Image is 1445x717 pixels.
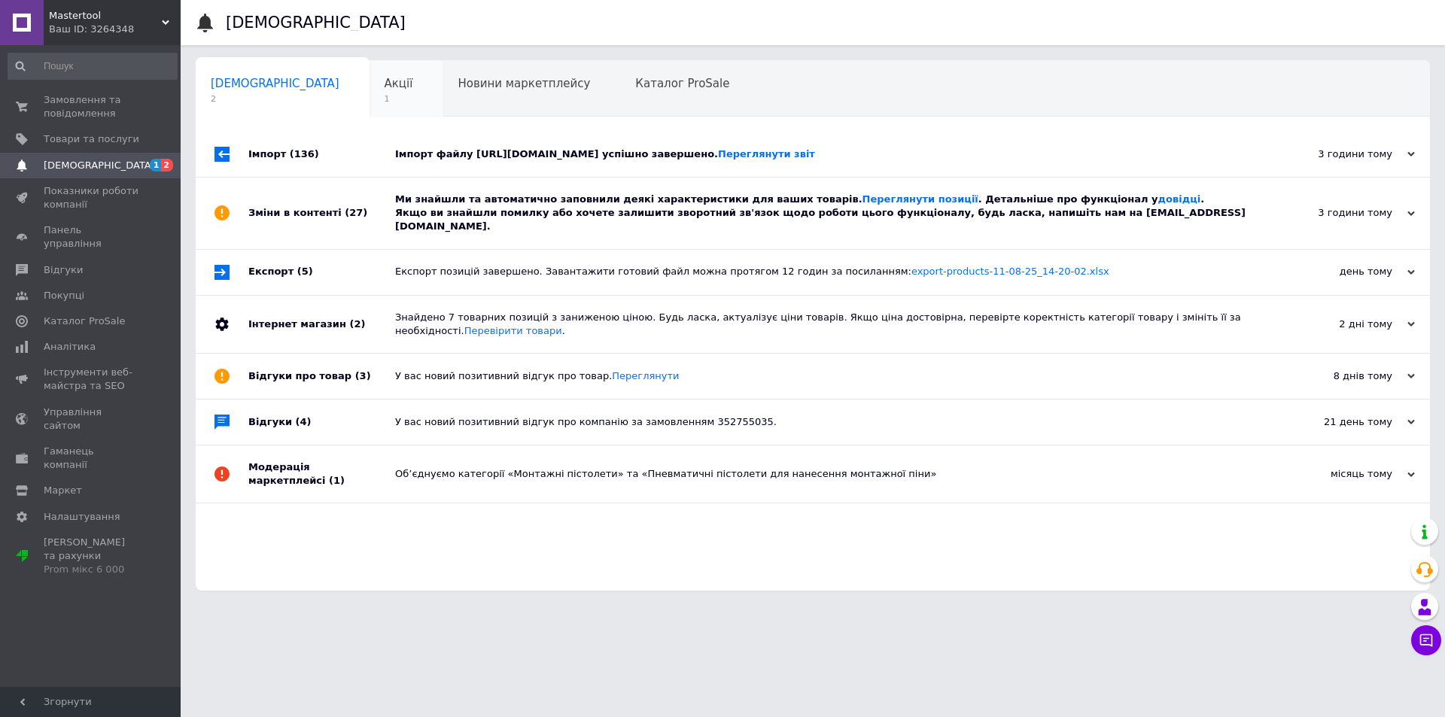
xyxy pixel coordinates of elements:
[161,159,173,172] span: 2
[248,445,395,503] div: Модерація маркетплейсі
[290,148,319,160] span: (136)
[211,93,339,105] span: 2
[395,467,1264,481] div: Об’єднуємо категорії «Монтажні пістолети» та «Пневматичні пістолети для нанесення монтажної піни»
[385,93,413,105] span: 1
[395,369,1264,383] div: У вас новий позитивний відгук про товар.
[718,148,815,160] a: Переглянути звіт
[150,159,162,172] span: 1
[1264,415,1415,429] div: 21 день тому
[49,9,162,23] span: Mastertool
[395,311,1264,338] div: Знайдено 7 товарних позицій з заниженою ціною. Будь ласка, актуалізує ціни товарів. Якщо ціна дос...
[345,207,367,218] span: (27)
[395,193,1264,234] div: Ми знайшли та автоматично заповнили деякі характеристики для ваших товарів. . Детальніше про функ...
[1264,317,1415,331] div: 2 дні тому
[248,178,395,249] div: Зміни в контенті
[395,415,1264,429] div: У вас новий позитивний відгук про компанію за замовленням 352755035.
[1264,265,1415,278] div: день тому
[1264,147,1415,161] div: 3 години тому
[911,266,1109,277] a: export-products-11-08-25_14-20-02.xlsx
[211,77,339,90] span: [DEMOGRAPHIC_DATA]
[44,223,139,251] span: Панель управління
[297,266,313,277] span: (5)
[248,296,395,353] div: Інтернет магазин
[612,370,679,381] a: Переглянути
[44,263,83,277] span: Відгуки
[44,510,120,524] span: Налаштування
[44,184,139,211] span: Показники роботи компанії
[458,77,590,90] span: Новини маркетплейсу
[635,77,729,90] span: Каталог ProSale
[44,366,139,393] span: Інструменти веб-майстра та SEO
[44,563,139,576] div: Prom мікс 6 000
[385,77,413,90] span: Акції
[248,132,395,177] div: Імпорт
[44,132,139,146] span: Товари та послуги
[1264,467,1415,481] div: місяць тому
[329,475,345,486] span: (1)
[349,318,365,330] span: (2)
[1264,206,1415,220] div: 3 години тому
[1158,193,1201,205] a: довідці
[8,53,178,80] input: Пошук
[44,289,84,302] span: Покупці
[395,265,1264,278] div: Експорт позицій завершено. Завантажити готовий файл можна протягом 12 годин за посиланням:
[248,250,395,295] div: Експорт
[1411,625,1441,655] button: Чат з покупцем
[395,147,1264,161] div: Імпорт файлу [URL][DOMAIN_NAME] успішно завершено.
[862,193,978,205] a: Переглянути позиції
[44,314,125,328] span: Каталог ProSale
[44,406,139,433] span: Управління сайтом
[248,400,395,445] div: Відгуки
[296,416,312,427] span: (4)
[44,536,139,577] span: [PERSON_NAME] та рахунки
[464,325,562,336] a: Перевірити товари
[44,93,139,120] span: Замовлення та повідомлення
[44,484,82,497] span: Маркет
[49,23,181,36] div: Ваш ID: 3264348
[1264,369,1415,383] div: 8 днів тому
[355,370,371,381] span: (3)
[44,340,96,354] span: Аналітика
[248,354,395,399] div: Відгуки про товар
[44,159,155,172] span: [DEMOGRAPHIC_DATA]
[44,445,139,472] span: Гаманець компанії
[226,14,406,32] h1: [DEMOGRAPHIC_DATA]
